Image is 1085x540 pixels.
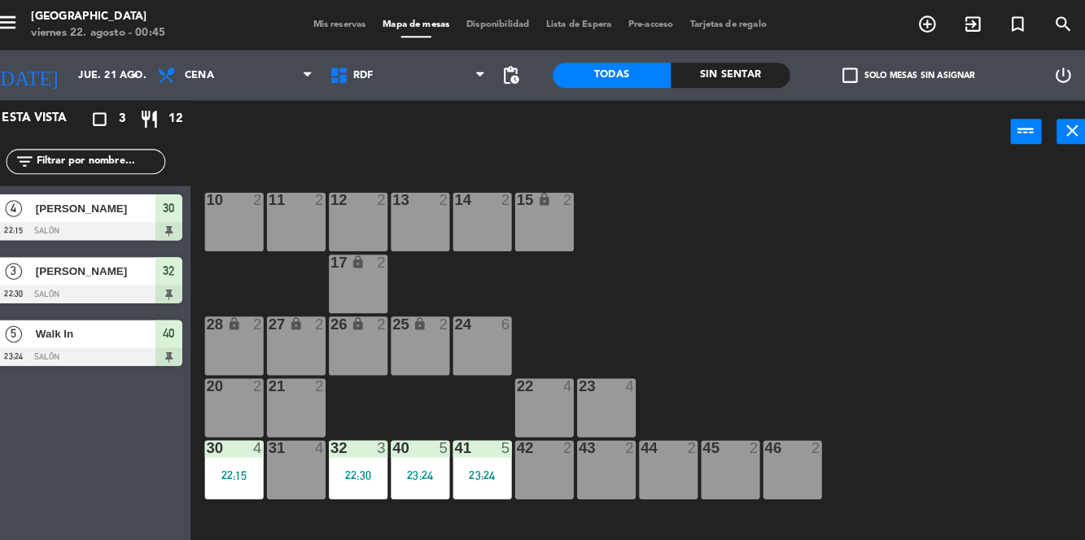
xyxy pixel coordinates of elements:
[177,192,188,211] span: 30
[620,20,680,28] span: Pre-acceso
[520,428,521,442] div: 42
[580,428,581,442] div: 43
[219,187,220,202] div: 10
[540,20,620,28] span: Lista de Espera
[105,106,125,125] i: crop_square
[339,307,340,322] div: 26
[836,66,851,81] span: check_box_outline_blank
[520,187,521,202] div: 15
[520,368,521,382] div: 22
[997,14,1017,33] i: turned_in_not
[909,14,929,33] i: add_circle_outline
[361,67,381,79] span: RDF
[279,187,280,202] div: 11
[49,8,179,24] div: [GEOGRAPHIC_DATA]
[625,368,635,382] div: 4
[264,368,273,382] div: 2
[505,428,514,442] div: 5
[806,428,816,442] div: 2
[540,187,553,201] i: lock
[52,148,178,166] input: Filtrar por nombre...
[264,428,273,442] div: 4
[565,187,575,202] div: 2
[12,10,37,34] i: menu
[1041,63,1061,83] i: power_settings_new
[384,307,394,322] div: 2
[339,187,340,202] div: 12
[565,428,575,442] div: 2
[384,428,394,442] div: 3
[133,107,140,125] span: 3
[24,316,40,333] span: 5
[279,368,280,382] div: 21
[53,194,169,211] span: [PERSON_NAME]
[505,187,514,202] div: 2
[419,307,433,321] i: lock
[177,253,188,272] span: 32
[1000,115,1030,140] button: power_input
[53,316,169,333] span: Walk In
[444,307,454,322] div: 2
[460,428,461,442] div: 41
[324,428,334,442] div: 4
[565,368,575,382] div: 4
[359,307,373,321] i: lock
[338,456,395,468] div: 22:30
[12,10,37,40] button: menu
[505,307,514,322] div: 6
[1044,115,1074,140] button: close
[219,307,220,322] div: 28
[460,187,461,202] div: 14
[761,428,762,442] div: 46
[324,368,334,382] div: 2
[1050,117,1070,137] i: close
[182,107,195,125] span: 12
[219,368,220,382] div: 20
[641,428,641,442] div: 44
[580,368,581,382] div: 23
[836,66,965,81] label: Solo mesas sin asignar
[24,255,40,272] span: 3
[1041,14,1061,33] i: search
[680,20,771,28] span: Tarjetas de regalo
[463,20,540,28] span: Disponibilidad
[8,106,117,125] div: Esta vista
[382,20,463,28] span: Mapa de mesas
[53,255,169,272] span: [PERSON_NAME]
[953,14,973,33] i: exit_to_app
[324,307,334,322] div: 2
[444,428,454,442] div: 5
[339,428,340,442] div: 32
[746,428,755,442] div: 2
[154,106,173,125] i: restaurant
[505,63,524,83] span: pending_actions
[217,456,274,468] div: 22:15
[219,428,220,442] div: 30
[625,428,635,442] div: 2
[444,187,454,202] div: 2
[685,428,695,442] div: 2
[24,194,40,211] span: 4
[384,247,394,262] div: 2
[324,187,334,202] div: 2
[299,307,313,321] i: lock
[339,247,340,262] div: 17
[384,187,394,202] div: 2
[279,428,280,442] div: 31
[139,63,159,83] i: arrow_drop_down
[359,247,373,261] i: lock
[177,314,188,333] span: 40
[458,456,515,468] div: 23:24
[238,307,252,321] i: lock
[314,20,382,28] span: Mis reservas
[33,147,52,167] i: filter_list
[670,61,785,85] div: Sin sentar
[264,307,273,322] div: 2
[198,67,226,79] span: Cena
[1005,117,1025,137] i: power_input
[264,187,273,202] div: 2
[49,24,179,41] div: viernes 22. agosto - 00:45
